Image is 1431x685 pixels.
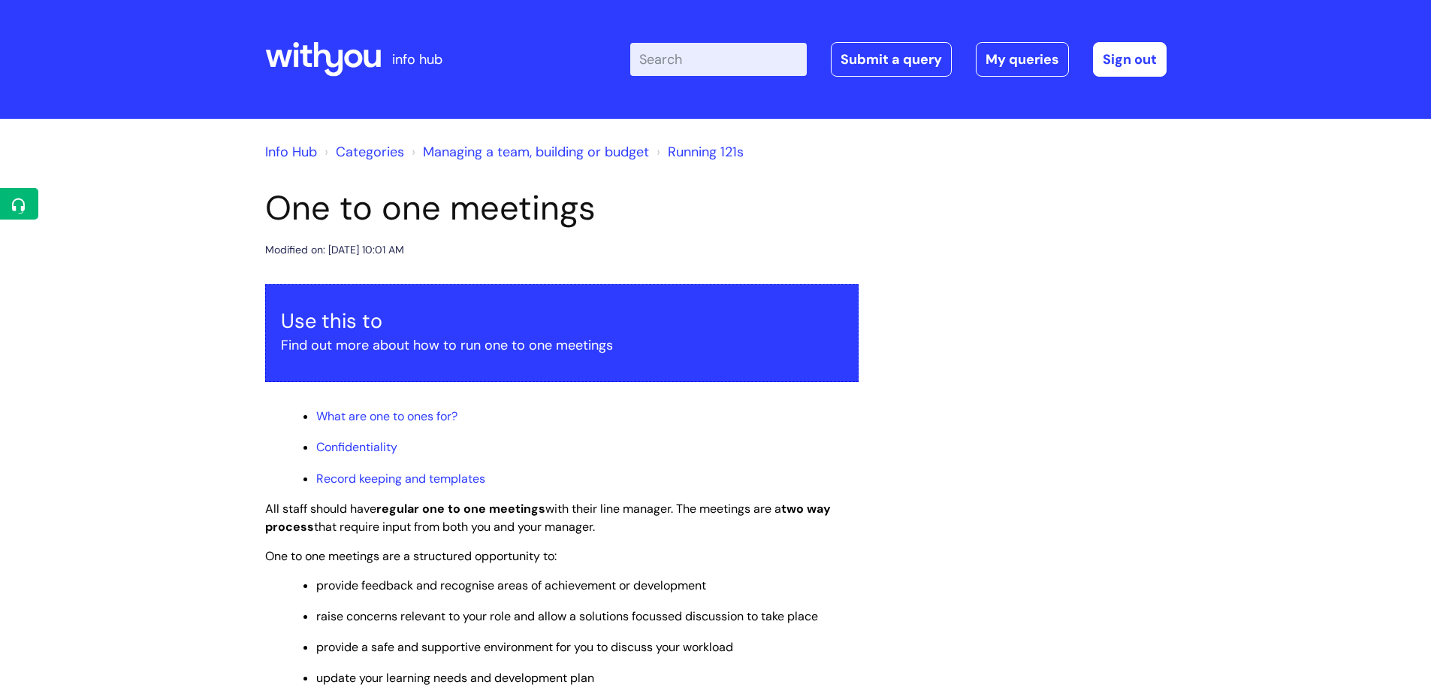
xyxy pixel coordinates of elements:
[265,241,404,259] div: Modified on: [DATE] 10:01 AM
[321,140,404,164] li: Solution home
[316,639,733,655] span: provide a safe and supportive environment for you to discuss your workload
[1093,42,1167,77] a: Sign out
[316,408,457,424] a: What are one to ones for?
[392,47,442,71] p: info hub
[265,548,557,564] span: One to one meetings are a structured opportunity to:
[336,143,404,161] a: Categories
[316,471,485,486] a: Record keeping and templates
[281,333,843,357] p: Find out more about how to run one to one meetings
[316,577,706,593] span: provide feedback and recognise areas of achievement or development
[265,188,859,229] h1: One to one meetings
[653,140,744,164] li: Running 121s
[316,608,818,624] span: raise concerns relevant to your role and allow a solutions focussed discussion to take place
[265,501,831,535] span: All staff should have with their line manager. The meetings are a that require input from both yo...
[316,439,397,455] a: Confidentiality
[281,309,843,333] h3: Use this to
[265,143,317,161] a: Info Hub
[630,43,807,76] input: Search
[376,501,545,517] strong: regular one to one meetings
[423,143,649,161] a: Managing a team, building or budget
[831,42,952,77] a: Submit a query
[976,42,1069,77] a: My queries
[630,42,1167,77] div: | -
[668,143,744,161] a: Running 121s
[408,140,649,164] li: Managing a team, building or budget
